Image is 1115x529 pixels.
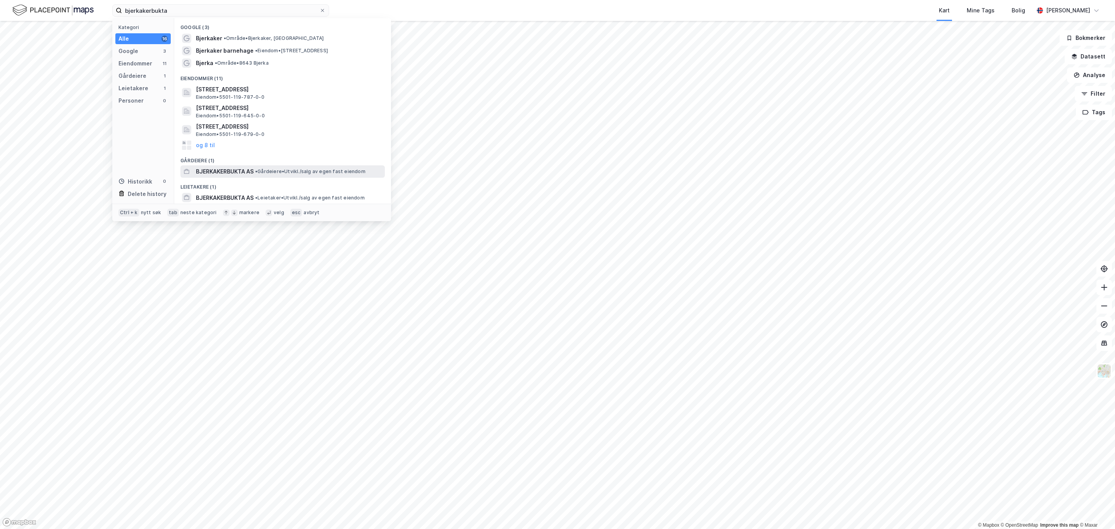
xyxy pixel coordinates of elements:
div: Historikk [118,177,152,186]
span: Bjerka [196,58,213,68]
div: nytt søk [141,210,161,216]
div: markere [239,210,259,216]
div: Eiendommer (11) [174,69,391,83]
div: Delete history [128,189,166,199]
div: Leietakere (1) [174,178,391,192]
div: 16 [161,36,168,42]
span: [STREET_ADDRESS] [196,122,382,131]
span: Leietaker • Utvikl./salg av egen fast eiendom [255,195,365,201]
div: 11 [161,60,168,67]
a: Mapbox [978,522,999,528]
span: Område • 8643 Bjerka [215,60,269,66]
div: [PERSON_NAME] [1046,6,1090,15]
div: Google (3) [174,18,391,32]
span: Bjerkaker [196,34,222,43]
span: Eiendom • 5501-119-787-0-0 [196,94,264,100]
a: OpenStreetMap [1001,522,1038,528]
button: Datasett [1065,49,1112,64]
span: Eiendom • 5501-119-645-0-0 [196,113,265,119]
span: • [215,60,217,66]
div: Kart [939,6,950,15]
button: og 8 til [196,141,215,150]
div: Leietakere [118,84,148,93]
span: • [255,168,257,174]
a: Improve this map [1040,522,1079,528]
span: • [255,195,257,201]
input: Søk på adresse, matrikkel, gårdeiere, leietakere eller personer [122,5,319,16]
div: Alle [118,34,129,43]
button: Bokmerker [1060,30,1112,46]
div: esc [290,209,302,216]
span: [STREET_ADDRESS] [196,85,382,94]
div: Bolig [1012,6,1025,15]
div: Gårdeiere [118,71,146,81]
div: Ctrl + k [118,209,139,216]
img: Z [1097,364,1112,378]
div: Kategori [118,24,171,30]
div: avbryt [304,210,319,216]
button: Tags [1076,105,1112,120]
span: Område • Bjerkaker, [GEOGRAPHIC_DATA] [224,35,324,41]
div: Personer [118,96,144,105]
img: logo.f888ab2527a4732fd821a326f86c7f29.svg [12,3,94,17]
span: Gårdeiere • Utvikl./salg av egen fast eiendom [255,168,365,175]
button: Filter [1075,86,1112,101]
div: 0 [161,178,168,184]
div: Google [118,46,138,56]
div: Eiendommer [118,59,152,68]
span: Eiendom • 5501-119-679-0-0 [196,131,264,137]
div: 1 [161,73,168,79]
div: 1 [161,85,168,91]
span: [STREET_ADDRESS] [196,103,382,113]
span: BJERKAKERBUKTA AS [196,167,254,176]
span: Eiendom • [STREET_ADDRESS] [255,48,328,54]
div: Mine Tags [967,6,995,15]
span: Bjerkaker barnehage [196,46,254,55]
button: Analyse [1067,67,1112,83]
div: tab [167,209,179,216]
div: 0 [161,98,168,104]
a: Mapbox homepage [2,518,36,527]
div: 3 [161,48,168,54]
div: velg [274,210,284,216]
span: • [255,48,257,53]
span: BJERKAKERBUKTA AS [196,193,254,203]
div: Gårdeiere (1) [174,151,391,165]
span: • [224,35,226,41]
div: neste kategori [180,210,217,216]
iframe: Chat Widget [1076,492,1115,529]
